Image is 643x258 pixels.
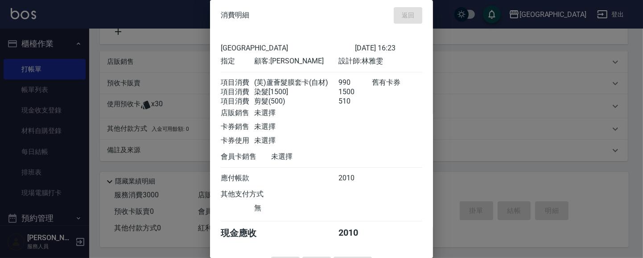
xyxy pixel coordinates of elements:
div: 卡券銷售 [221,122,254,132]
div: 染髮[1500] [254,87,338,97]
div: 未選擇 [271,152,355,162]
div: 項目消費 [221,97,254,106]
div: 指定 [221,57,254,66]
div: 現金應收 [221,227,271,239]
div: 會員卡銷售 [221,152,271,162]
div: 店販銷售 [221,108,254,118]
div: 顧客: [PERSON_NAME] [254,57,338,66]
div: 其他支付方式 [221,190,288,199]
div: 未選擇 [254,108,338,118]
div: 應付帳款 [221,174,254,183]
div: 1500 [338,87,372,97]
div: 剪髮(500) [254,97,338,106]
div: 2010 [338,227,372,239]
span: 消費明細 [221,11,249,20]
div: 未選擇 [254,136,338,146]
div: [DATE] 16:23 [355,44,422,52]
div: 舊有卡券 [372,78,422,87]
div: 未選擇 [254,122,338,132]
div: [GEOGRAPHIC_DATA] [221,44,355,52]
div: 510 [338,97,372,106]
div: (芙)蘆薈髮膜套卡(自材) [254,78,338,87]
div: 無 [254,204,338,213]
div: 卡券使用 [221,136,254,146]
div: 項目消費 [221,87,254,97]
div: 2010 [338,174,372,183]
div: 項目消費 [221,78,254,87]
div: 990 [338,78,372,87]
div: 設計師: 林雅雯 [338,57,422,66]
